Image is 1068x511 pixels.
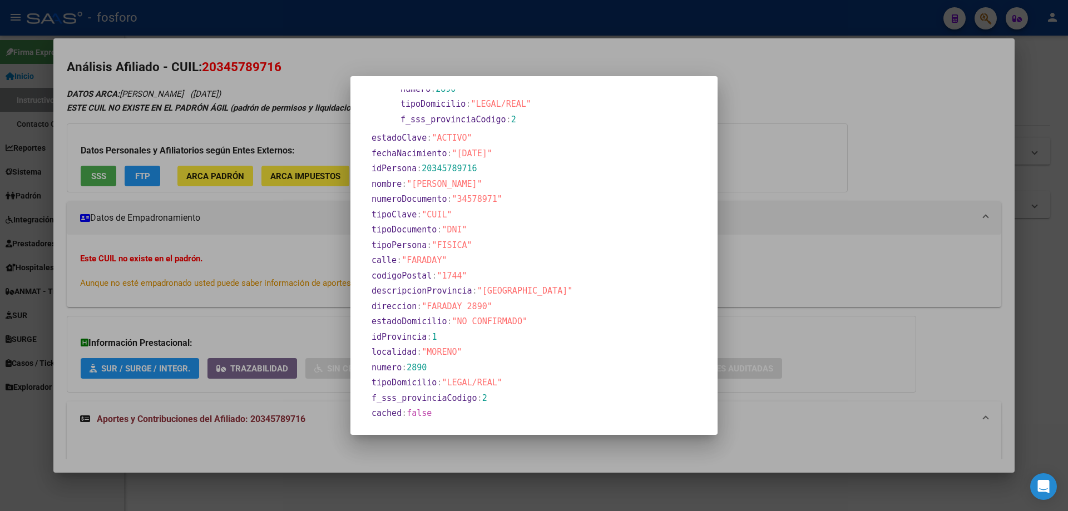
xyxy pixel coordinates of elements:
span: 20345789716 [422,163,477,173]
span: "34578971" [452,194,502,204]
span: : [417,210,422,220]
span: "CUIL" [422,210,452,220]
span: 2 [482,393,487,403]
span: "LEGAL/REAL" [471,99,531,109]
span: f_sss_provinciaCodigo [372,393,477,403]
span: : [472,286,477,296]
span: tipoDomicilio [372,378,437,388]
span: "FARADAY 2890" [422,301,492,311]
span: : [437,378,442,388]
span: 1 [432,332,437,342]
span: false [407,408,432,418]
span: : [447,194,452,204]
span: : [402,408,407,418]
span: tipoDocumento [372,225,437,235]
span: "FARADAY" [402,255,447,265]
span: calle [372,255,397,265]
span: "[GEOGRAPHIC_DATA]" [477,286,573,296]
span: tipoPersona [372,240,427,250]
span: 2890 [436,84,456,94]
span: : [417,301,422,311]
span: "LEGAL/REAL" [442,378,502,388]
span: : [417,347,422,357]
span: : [427,332,432,342]
span: "DNI" [442,225,467,235]
span: : [402,179,407,189]
span: "FISICA" [432,240,472,250]
span: tipoClave [372,210,417,220]
span: "[DATE]" [452,148,492,158]
span: localidad [372,347,417,357]
span: : [427,133,432,143]
span: f_sss_provinciaCodigo [400,115,506,125]
span: descripcionProvincia [372,286,472,296]
span: : [431,84,436,94]
span: 2890 [407,363,427,373]
span: tipoDomicilio [400,99,466,109]
span: nombre [372,179,402,189]
span: : [432,271,437,281]
span: numeroDocumento [372,194,447,204]
span: : [466,99,471,109]
span: : [447,148,452,158]
span: : [477,393,482,403]
span: numero [372,363,402,373]
span: codigoPostal [372,271,432,281]
span: "NO CONFIRMADO" [452,316,527,326]
span: : [437,225,442,235]
span: : [506,115,511,125]
span: estadoClave [372,133,427,143]
span: direccion [372,301,417,311]
span: "ACTIVO" [432,133,472,143]
span: : [447,316,452,326]
span: idProvincia [372,332,427,342]
span: "1744" [437,271,467,281]
span: : [397,255,402,265]
span: : [417,163,422,173]
span: numero [400,84,431,94]
span: idPersona [372,163,417,173]
span: : [427,240,432,250]
div: Open Intercom Messenger [1030,473,1057,500]
span: cached [372,408,402,418]
span: "MORENO" [422,347,462,357]
span: estadoDomicilio [372,316,447,326]
span: fechaNacimiento [372,148,447,158]
span: : [402,363,407,373]
span: 2 [511,115,516,125]
span: "[PERSON_NAME]" [407,179,482,189]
